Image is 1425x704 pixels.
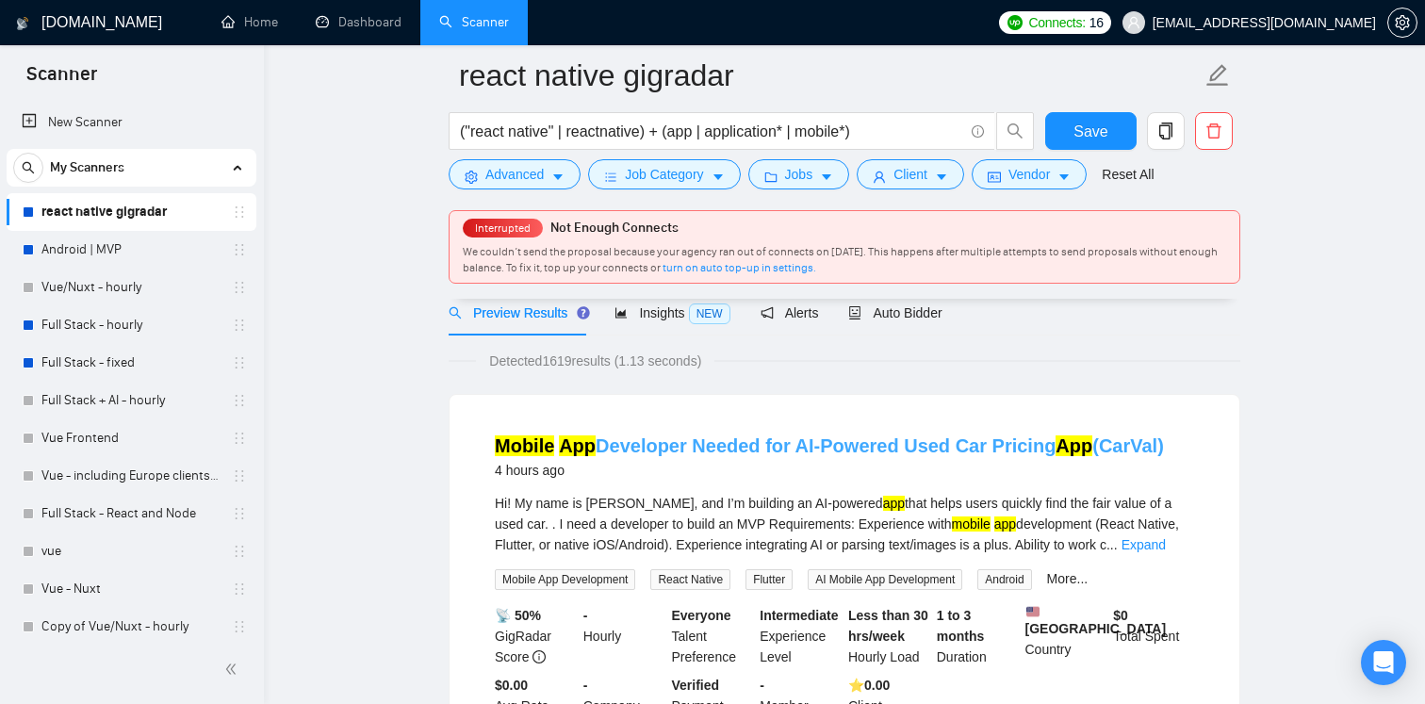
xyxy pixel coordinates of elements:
[495,493,1194,555] div: Hi! My name is [PERSON_NAME], and I’m building an AI-powered that helps users quickly find the fa...
[1045,112,1137,150] button: Save
[937,608,985,644] b: 1 to 3 months
[41,495,221,532] a: Full Stack - React and Node
[41,231,221,269] a: Android | MVP
[232,355,247,370] span: holder
[41,344,221,382] a: Full Stack - fixed
[883,496,905,511] mark: app
[994,516,1016,532] mark: app
[232,318,247,333] span: holder
[232,280,247,295] span: holder
[935,170,948,184] span: caret-down
[465,170,478,184] span: setting
[459,52,1202,99] input: Scanner name...
[463,245,1218,274] span: We couldn’t send the proposal because your agency ran out of connects on [DATE]. This happens aft...
[756,605,844,667] div: Experience Level
[1056,435,1092,456] mark: App
[614,305,729,320] span: Insights
[41,306,221,344] a: Full Stack - hourly
[848,608,928,644] b: Less than 30 hrs/week
[1025,605,1167,636] b: [GEOGRAPHIC_DATA]
[232,242,247,257] span: holder
[1361,640,1406,685] div: Open Intercom Messenger
[1205,63,1230,88] span: edit
[41,193,221,231] a: react native gigradar
[1073,120,1107,143] span: Save
[952,516,991,532] mark: mobile
[689,303,730,324] span: NEW
[1147,112,1185,150] button: copy
[988,170,1001,184] span: idcard
[745,569,793,590] span: Flutter
[1089,12,1104,33] span: 16
[672,678,720,693] b: Verified
[873,170,886,184] span: user
[1007,15,1023,30] img: upwork-logo.png
[469,221,536,235] span: Interrupted
[476,351,714,371] span: Detected 1619 results (1.13 seconds)
[848,306,861,319] span: robot
[495,435,1164,456] a: Mobile AppDeveloper Needed for AI-Powered Used Car PricingApp(CarVal)
[857,159,964,189] button: userClientcaret-down
[933,605,1022,667] div: Duration
[760,608,838,623] b: Intermediate
[232,581,247,597] span: holder
[977,569,1031,590] span: Android
[460,120,963,143] input: Search Freelance Jobs...
[1387,15,1417,30] a: setting
[449,306,462,319] span: search
[495,608,541,623] b: 📡 50%
[1127,16,1140,29] span: user
[1026,605,1040,618] img: 🇺🇸
[1057,170,1071,184] span: caret-down
[7,104,256,141] li: New Scanner
[663,261,816,274] a: turn on auto top-up in settings.
[550,220,679,236] span: Not Enough Connects
[761,305,819,320] span: Alerts
[1102,164,1154,185] a: Reset All
[1388,15,1417,30] span: setting
[495,569,635,590] span: Mobile App Development
[232,431,247,446] span: holder
[1109,605,1198,667] div: Total Spent
[764,170,778,184] span: folder
[972,159,1087,189] button: idcardVendorcaret-down
[232,544,247,559] span: holder
[16,8,29,39] img: logo
[1113,608,1128,623] b: $ 0
[972,125,984,138] span: info-circle
[1195,112,1233,150] button: delete
[495,435,554,456] mark: Mobile
[614,306,628,319] span: area-chart
[893,164,927,185] span: Client
[559,435,596,456] mark: App
[1122,537,1166,552] a: Expand
[41,570,221,608] a: Vue - Nuxt
[583,608,588,623] b: -
[439,14,509,30] a: searchScanner
[449,159,581,189] button: settingAdvancedcaret-down
[491,605,580,667] div: GigRadar Score
[232,506,247,521] span: holder
[1148,123,1184,139] span: copy
[580,605,668,667] div: Hourly
[844,605,933,667] div: Hourly Load
[808,569,962,590] span: AI Mobile App Development
[41,382,221,419] a: Full Stack + AI - hourly
[224,660,243,679] span: double-left
[316,14,401,30] a: dashboardDashboard
[485,164,544,185] span: Advanced
[1196,123,1232,139] span: delete
[997,123,1033,139] span: search
[495,678,528,693] b: $0.00
[232,468,247,483] span: holder
[848,678,890,693] b: ⭐️ 0.00
[11,60,112,100] span: Scanner
[785,164,813,185] span: Jobs
[760,678,764,693] b: -
[41,457,221,495] a: Vue - including Europe clients | only search title
[1047,571,1089,586] a: More...
[41,419,221,457] a: Vue Frontend
[604,170,617,184] span: bars
[232,393,247,408] span: holder
[672,608,731,623] b: Everyone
